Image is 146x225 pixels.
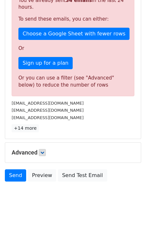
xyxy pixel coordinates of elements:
a: Send Test Email [58,169,107,182]
p: Or [18,45,128,52]
small: [EMAIL_ADDRESS][DOMAIN_NAME] [12,108,84,113]
iframe: Chat Widget [114,194,146,225]
a: Send [5,169,26,182]
div: Or you can use a filter (see "Advanced" below) to reduce the number of rows [18,74,128,89]
h5: Advanced [12,149,134,156]
a: Preview [28,169,56,182]
a: Choose a Google Sheet with fewer rows [18,28,130,40]
a: Sign up for a plan [18,57,73,69]
small: [EMAIL_ADDRESS][DOMAIN_NAME] [12,101,84,106]
small: [EMAIL_ADDRESS][DOMAIN_NAME] [12,115,84,120]
p: To send these emails, you can either: [18,16,128,23]
a: +14 more [12,124,39,132]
